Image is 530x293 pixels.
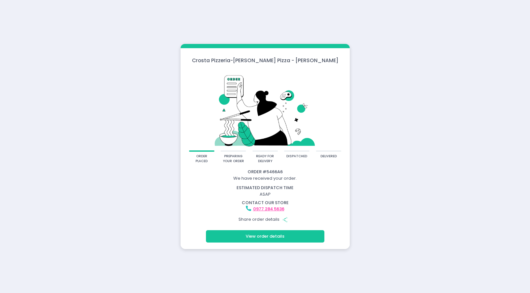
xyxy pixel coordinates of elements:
div: estimated dispatch time [182,185,349,191]
a: 0977 284 5636 [253,206,284,212]
div: ASAP [177,185,353,197]
img: talkie [189,68,341,150]
div: dispatched [286,154,307,159]
div: delivered [320,154,337,159]
div: Crosta Pizzeria - [PERSON_NAME] Pizza - [PERSON_NAME] [181,57,350,64]
div: We have received your order. [182,175,349,182]
button: View order details [206,230,324,243]
div: ready for delivery [254,154,276,163]
div: Order # 5466A6 [182,169,349,175]
div: preparing your order [223,154,244,163]
div: Share order details [182,213,349,226]
div: order placed [191,154,212,163]
div: contact our store [182,200,349,206]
